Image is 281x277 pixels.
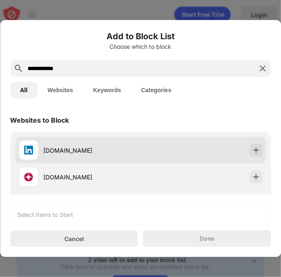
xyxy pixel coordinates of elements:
[13,63,23,73] img: search.svg
[43,173,141,181] div: [DOMAIN_NAME]
[10,43,271,50] div: Choose which to block
[10,30,271,43] h6: Add to Block List
[131,82,181,98] button: Categories
[200,235,215,242] div: Done
[10,116,69,124] div: Websites to Block
[38,82,83,98] button: Websites
[64,235,84,242] div: Cancel
[23,172,33,182] img: favicons
[83,82,131,98] button: Keywords
[17,211,73,219] div: Select Items to Start
[23,145,33,155] img: favicons
[258,63,268,73] img: search-close
[10,82,38,98] button: All
[43,146,141,155] div: [DOMAIN_NAME]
